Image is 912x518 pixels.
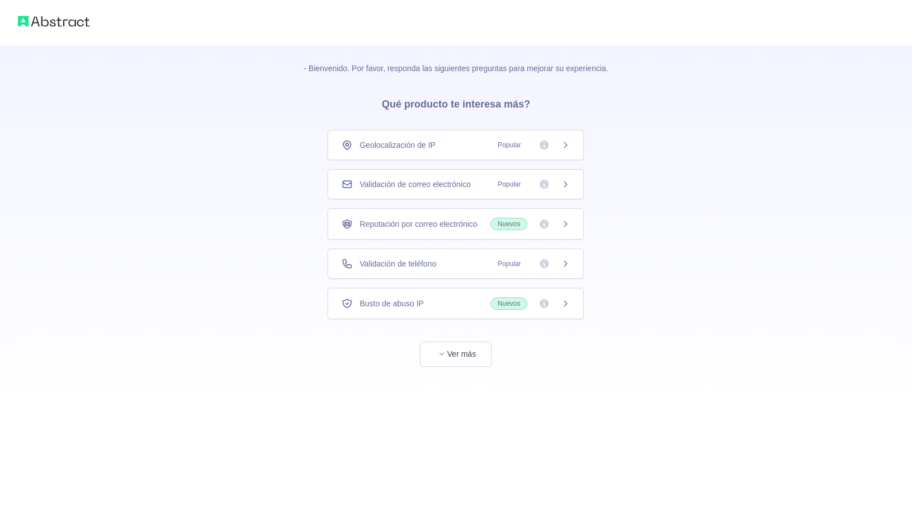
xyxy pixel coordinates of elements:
span: Nuevos [490,218,528,230]
span: Validación de correo electrónico [359,179,470,190]
button: Ver más [420,342,492,367]
span: Popular [491,179,527,190]
span: Busto de abuso IP [359,298,423,309]
span: Nuevos [490,297,528,310]
span: Popular [491,139,527,151]
h3: Qué producto te interesa más? [364,74,548,130]
span: Popular [491,258,527,269]
img: Logotipo abstracto [18,13,90,29]
span: Reputación por correo electrónico [359,218,477,230]
p: - Bienvenido. Por favor, responda las siguientes preguntas para mejorar su experiencia. [286,45,626,74]
span: Validación de teléfono [359,258,436,269]
span: Geolocalización de IP [359,139,435,151]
